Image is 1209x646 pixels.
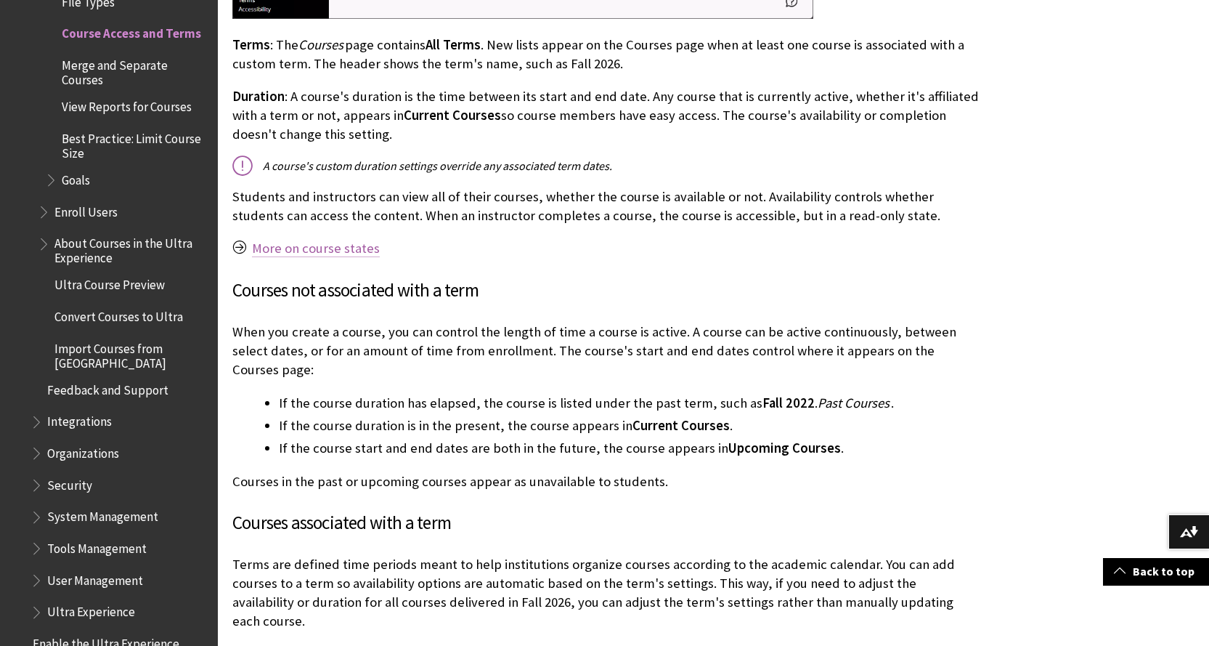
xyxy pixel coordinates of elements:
[54,304,183,324] span: Convert Courses to Ultra
[54,232,208,266] span: About Courses in the Ultra Experience
[47,505,158,525] span: System Management
[298,36,343,53] span: Courses
[404,107,501,124] span: Current Courses
[47,536,147,556] span: Tools Management
[232,158,980,174] p: A course's custom duration settings override any associated term dates.
[62,53,208,87] span: Merge and Separate Courses
[232,472,980,491] p: Courses in the past or upcoming courses appear as unavailable to students.
[62,126,208,161] span: Best Practice: Limit Course Size
[62,22,201,41] span: Course Access and Terms
[47,378,168,397] span: Feedback and Support
[54,200,118,219] span: Enroll Users
[279,438,980,459] li: If the course start and end dates are both in the future, the course appears in .
[47,568,143,588] span: User Management
[47,410,112,429] span: Integrations
[232,36,980,73] p: : The page contains . New lists appear on the Courses page when at least one course is associated...
[62,168,90,187] span: Goals
[232,509,980,537] h3: Courses associated with a term
[232,87,980,145] p: : A course's duration is the time between its start and end date. Any course that is currently ac...
[232,36,270,53] span: Terms
[232,277,980,304] h3: Courses not associated with a term
[232,555,980,631] p: Terms are defined time periods meant to help institutions organize courses according to the acade...
[62,94,192,114] span: View Reports for Courses
[47,600,135,620] span: Ultra Experience
[728,440,841,456] span: Upcoming Courses
[232,323,980,380] p: When you create a course, you can control the length of time a course is active. A course can be ...
[426,36,481,53] span: All Terms
[54,273,165,293] span: Ultra Course Preview
[252,240,380,257] a: More on course states
[279,393,980,413] li: If the course duration has elapsed, the course is listed under the past term, such as . .
[1103,558,1209,585] a: Back to top
[232,187,980,225] p: Students and instructors can view all of their courses, whether the course is available or not. A...
[47,473,92,493] span: Security
[279,416,980,436] li: If the course duration is in the present, the course appears in .
[232,88,285,105] span: Duration
[54,336,208,371] span: Import Courses from [GEOGRAPHIC_DATA]
[632,417,730,434] span: Current Courses
[818,395,890,411] span: Past Courses
[47,441,119,461] span: Organizations
[762,395,815,411] span: Fall 2022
